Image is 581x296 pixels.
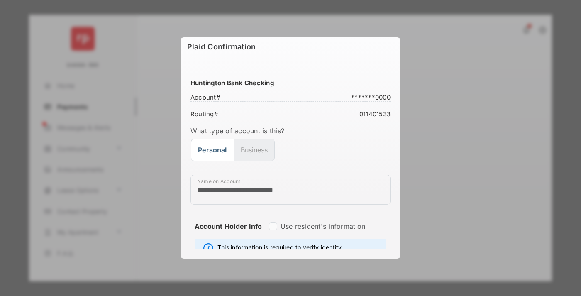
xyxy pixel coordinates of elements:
[191,139,234,161] button: Personal
[190,110,221,116] span: Routing #
[281,222,365,230] label: Use resident's information
[217,243,343,253] span: This information is required to verify identity.
[357,110,391,116] span: 011401533
[190,93,223,100] span: Account #
[234,139,275,161] button: Business
[181,37,400,56] h6: Plaid Confirmation
[190,79,391,87] h3: Huntington Bank Checking
[195,222,262,245] strong: Account Holder Info
[190,127,391,135] label: What type of account is this?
